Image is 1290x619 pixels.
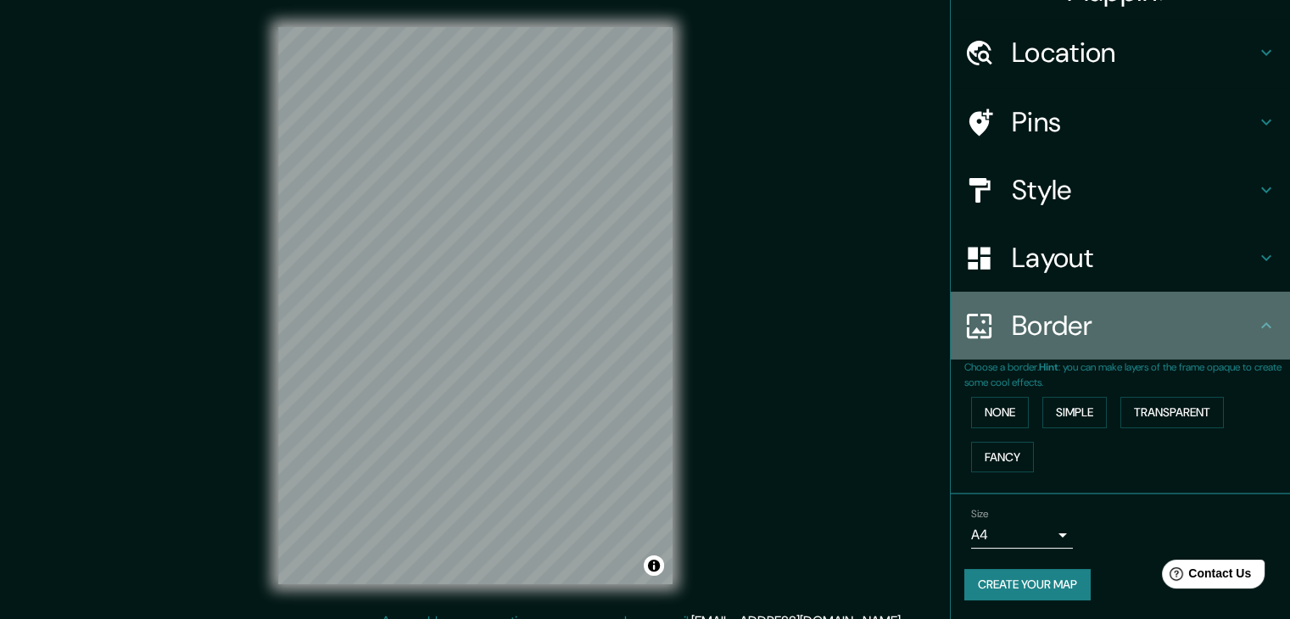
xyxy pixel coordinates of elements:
div: Pins [951,88,1290,156]
div: Style [951,156,1290,224]
div: Border [951,292,1290,360]
button: Simple [1042,397,1107,428]
button: Toggle attribution [644,555,664,576]
h4: Style [1012,173,1256,207]
div: A4 [971,521,1073,549]
label: Size [971,507,989,521]
p: Choose a border. : you can make layers of the frame opaque to create some cool effects. [964,360,1290,390]
div: Location [951,19,1290,86]
button: Fancy [971,442,1034,473]
canvas: Map [278,27,673,584]
button: None [971,397,1029,428]
h4: Layout [1012,241,1256,275]
b: Hint [1039,360,1058,374]
iframe: Help widget launcher [1139,553,1271,600]
h4: Location [1012,36,1256,70]
button: Create your map [964,569,1091,600]
h4: Border [1012,309,1256,343]
h4: Pins [1012,105,1256,139]
button: Transparent [1120,397,1224,428]
div: Layout [951,224,1290,292]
